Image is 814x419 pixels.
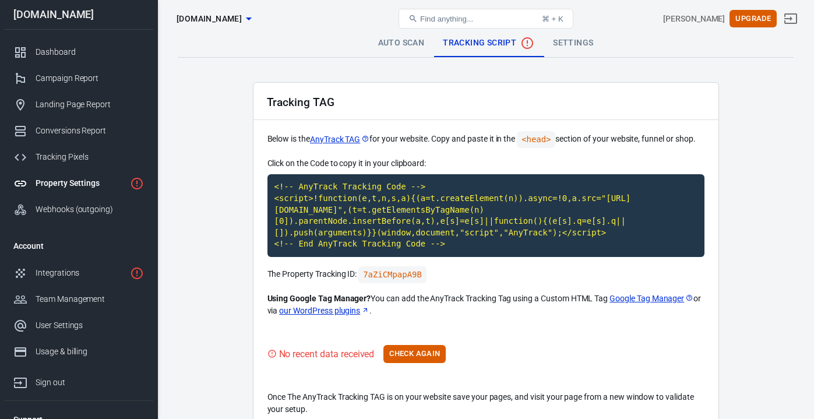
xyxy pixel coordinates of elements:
a: Team Management [4,286,153,312]
a: Landing Page Report [4,91,153,118]
strong: Using Google Tag Manager? [267,294,371,303]
div: User Settings [36,319,144,332]
a: Sign out [4,365,153,396]
div: Integrations [36,267,125,279]
div: Visit your website to trigger the Tracking Tag and validate your setup. [267,347,375,361]
p: The Property Tracking ID: [267,266,704,283]
a: Google Tag Manager [609,293,693,305]
a: Property Settings [4,170,153,196]
div: Account id: r6YIU03B [663,13,725,25]
a: Sign out [777,5,805,33]
p: You can add the AnyTrack Tracking Tag using a Custom HTML Tag or via . [267,293,704,317]
div: Webhooks (outgoing) [36,203,144,216]
li: Account [4,232,153,260]
a: Conversions Report [4,118,153,144]
div: Tracking Pixels [36,151,144,163]
svg: No data received [520,36,534,50]
span: Find anything... [420,15,473,23]
div: Team Management [36,293,144,305]
a: Integrations [4,260,153,286]
code: Click to copy [267,174,704,257]
svg: 1 networks not verified yet [130,266,144,280]
a: Usage & billing [4,339,153,365]
a: Tracking Pixels [4,144,153,170]
a: Campaign Report [4,65,153,91]
button: [DOMAIN_NAME] [172,8,256,30]
h2: Tracking TAG [267,96,334,108]
div: No recent data received [279,347,375,361]
div: Dashboard [36,46,144,58]
div: Conversions Report [36,125,144,137]
button: Find anything...⌘ + K [399,9,573,29]
code: Click to copy [358,266,427,283]
div: Property Settings [36,177,125,189]
a: AnyTrack TAG [310,133,369,146]
div: Campaign Report [36,72,144,84]
a: Webhooks (outgoing) [4,196,153,223]
div: [DOMAIN_NAME] [4,9,153,20]
div: ⌘ + K [542,15,563,23]
button: Check Again [383,345,446,363]
span: Tracking Script [443,36,534,50]
div: Usage & billing [36,346,144,358]
a: User Settings [4,312,153,339]
a: Auto Scan [369,29,434,57]
a: Settings [544,29,602,57]
span: lavalen.co.id [177,12,242,26]
code: <head> [517,131,555,148]
div: Landing Page Report [36,98,144,111]
svg: Property is not installed yet [130,177,144,191]
p: Click on the Code to copy it in your clipboard: [267,157,704,170]
p: Below is the for your website. Copy and paste it in the section of your website, funnel or shop. [267,131,704,148]
a: our WordPress plugins [279,305,369,317]
a: Dashboard [4,39,153,65]
p: Once The AnyTrack Tracking TAG is on your website save your pages, and visit your page from a new... [267,391,704,416]
div: Sign out [36,376,144,389]
button: Upgrade [730,10,777,28]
